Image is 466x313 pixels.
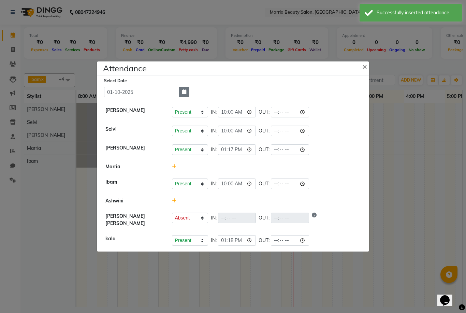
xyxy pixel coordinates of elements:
[100,107,167,117] div: [PERSON_NAME]
[362,61,367,71] span: ×
[211,237,217,244] span: IN:
[259,180,270,187] span: OUT:
[100,126,167,136] div: Selvi
[103,62,147,74] h4: Attendance
[100,179,167,189] div: Ibam
[104,87,179,97] input: Select date
[259,146,270,153] span: OUT:
[100,163,167,170] div: Marria
[211,214,217,222] span: IN:
[259,127,270,134] span: OUT:
[259,214,270,222] span: OUT:
[357,57,374,76] button: Close
[211,180,217,187] span: IN:
[100,144,167,155] div: [PERSON_NAME]
[259,237,270,244] span: OUT:
[377,9,457,16] div: Successfully inserted attendance.
[100,197,167,204] div: Ashwini
[211,109,217,116] span: IN:
[211,127,217,134] span: IN:
[100,213,167,227] div: [PERSON_NAME] [PERSON_NAME]
[100,235,167,246] div: kala
[211,146,217,153] span: IN:
[104,78,127,84] label: Select Date
[312,213,317,223] i: Show reason
[259,109,270,116] span: OUT:
[437,286,459,306] iframe: chat widget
